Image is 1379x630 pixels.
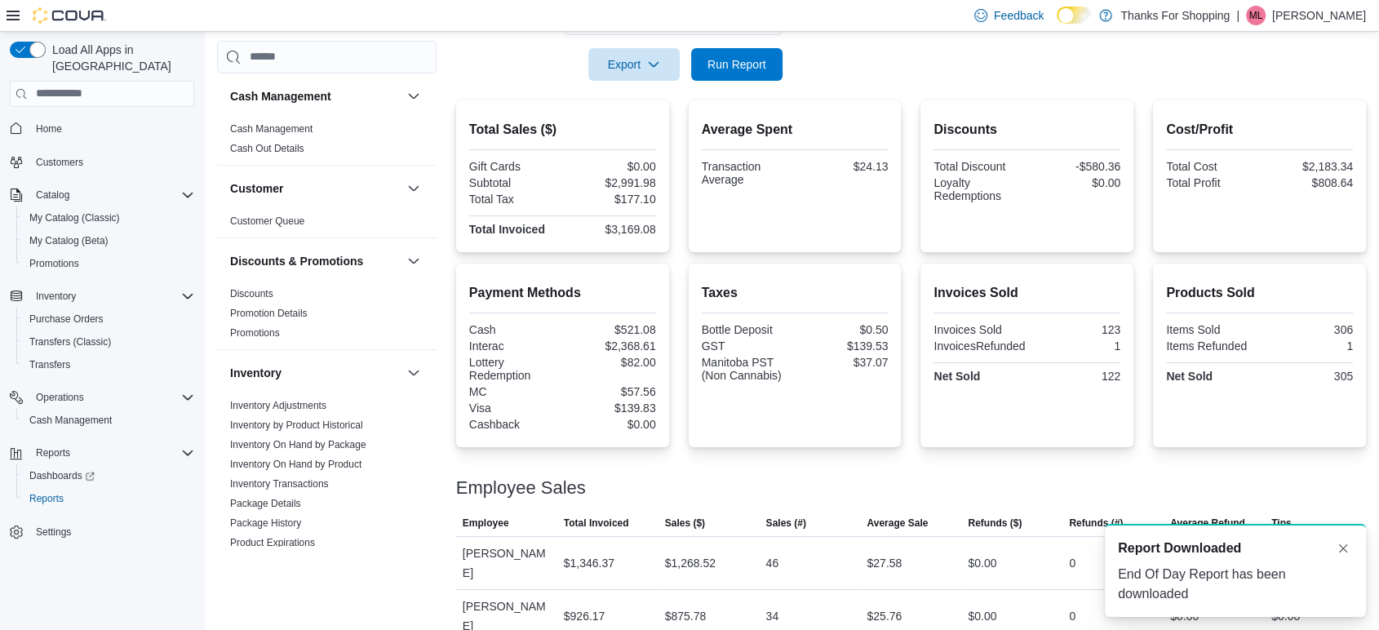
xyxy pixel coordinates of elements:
[665,553,716,573] div: $1,268.52
[16,229,201,252] button: My Catalog (Beta)
[217,396,437,618] div: Inventory
[23,231,115,251] a: My Catalog (Beta)
[469,176,559,189] div: Subtotal
[1166,323,1256,336] div: Items Sold
[230,498,301,509] a: Package Details
[230,215,304,228] span: Customer Queue
[707,56,766,73] span: Run Report
[469,356,559,382] div: Lottery Redemption
[404,179,423,198] button: Customer
[565,385,655,398] div: $57.56
[230,517,301,530] span: Package History
[564,553,614,573] div: $1,346.37
[29,521,194,542] span: Settings
[230,365,401,381] button: Inventory
[564,517,629,530] span: Total Invoiced
[230,327,280,339] a: Promotions
[23,332,194,352] span: Transfers (Classic)
[968,517,1022,530] span: Refunds ($)
[230,400,326,411] a: Inventory Adjustments
[23,231,194,251] span: My Catalog (Beta)
[230,399,326,412] span: Inventory Adjustments
[16,487,201,510] button: Reports
[933,370,980,383] strong: Net Sold
[29,119,69,139] a: Home
[1031,160,1120,173] div: -$580.36
[33,7,106,24] img: Cova
[1166,160,1256,173] div: Total Cost
[23,208,194,228] span: My Catalog (Classic)
[217,284,437,349] div: Discounts & Promotions
[29,211,120,224] span: My Catalog (Classic)
[469,339,559,353] div: Interac
[665,517,705,530] span: Sales ($)
[23,355,77,375] a: Transfers
[230,459,361,470] a: Inventory On Hand by Product
[968,606,996,626] div: $0.00
[1263,160,1353,173] div: $2,183.34
[933,160,1023,173] div: Total Discount
[867,606,902,626] div: $25.76
[230,308,308,319] a: Promotion Details
[230,477,329,490] span: Inventory Transactions
[1263,323,1353,336] div: 306
[3,184,201,206] button: Catalog
[565,402,655,415] div: $139.83
[1166,283,1353,303] h2: Products Sold
[933,339,1025,353] div: InvoicesRefunded
[463,517,509,530] span: Employee
[16,308,201,331] button: Purchase Orders
[798,356,888,369] div: $37.07
[565,323,655,336] div: $521.08
[702,120,889,140] h2: Average Spent
[23,309,194,329] span: Purchase Orders
[1166,120,1353,140] h2: Cost/Profit
[798,339,888,353] div: $139.53
[16,331,201,353] button: Transfers (Classic)
[230,122,313,135] span: Cash Management
[230,478,329,490] a: Inventory Transactions
[469,120,656,140] h2: Total Sales ($)
[29,153,90,172] a: Customers
[16,353,201,376] button: Transfers
[29,286,82,306] button: Inventory
[29,152,194,172] span: Customers
[3,441,201,464] button: Reports
[933,283,1120,303] h2: Invoices Sold
[23,332,118,352] a: Transfers (Classic)
[230,419,363,431] a: Inventory by Product Historical
[230,180,283,197] h3: Customer
[404,87,423,106] button: Cash Management
[29,185,194,205] span: Catalog
[469,323,559,336] div: Cash
[230,497,301,510] span: Package Details
[230,180,401,197] button: Customer
[29,313,104,326] span: Purchase Orders
[23,410,118,430] a: Cash Management
[1057,7,1091,24] input: Dark Mode
[1118,539,1353,558] div: Notification
[469,193,559,206] div: Total Tax
[36,526,71,539] span: Settings
[469,223,545,236] strong: Total Invoiced
[1031,176,1120,189] div: $0.00
[16,252,201,275] button: Promotions
[933,120,1120,140] h2: Discounts
[702,160,791,186] div: Transaction Average
[1118,565,1353,604] div: End Of Day Report has been downloaded
[1249,6,1263,25] span: ML
[456,537,557,589] div: [PERSON_NAME]
[23,410,194,430] span: Cash Management
[16,409,201,432] button: Cash Management
[3,150,201,174] button: Customers
[36,391,84,404] span: Operations
[565,223,655,236] div: $3,169.08
[691,48,783,81] button: Run Report
[29,469,95,482] span: Dashboards
[23,466,194,486] span: Dashboards
[23,489,194,508] span: Reports
[46,42,194,74] span: Load All Apps in [GEOGRAPHIC_DATA]
[23,309,110,329] a: Purchase Orders
[23,208,126,228] a: My Catalog (Classic)
[23,355,194,375] span: Transfers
